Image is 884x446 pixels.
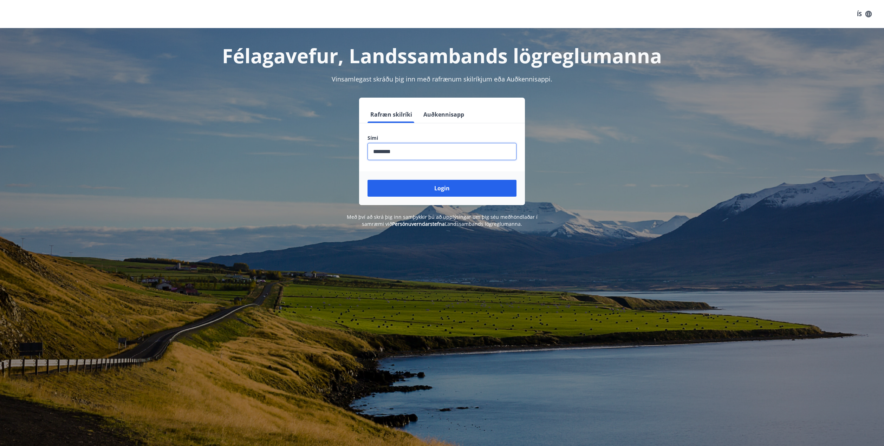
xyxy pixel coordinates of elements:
[368,106,415,123] button: Rafræn skilríki
[347,214,538,227] span: Með því að skrá þig inn samþykkir þú að upplýsingar um þig séu meðhöndlaðar í samræmi við Landssa...
[853,8,876,20] button: ÍS
[197,42,687,69] h1: Félagavefur, Landssambands lögreglumanna
[332,75,552,83] span: Vinsamlegast skráðu þig inn með rafrænum skilríkjum eða Auðkennisappi.
[392,221,445,227] a: Persónuverndarstefna
[421,106,467,123] button: Auðkennisapp
[368,135,516,142] label: Sími
[368,180,516,197] button: Login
